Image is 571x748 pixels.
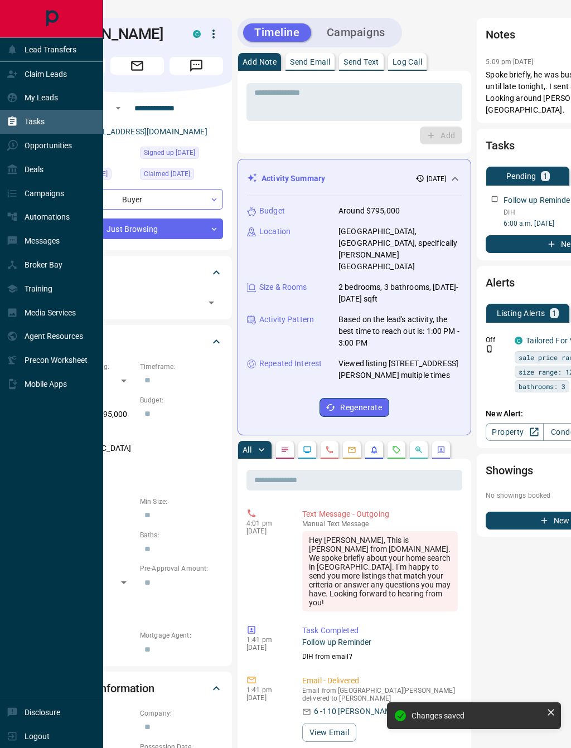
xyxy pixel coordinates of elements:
p: 1:41 pm [246,686,285,694]
p: Mortgage Agent: [140,630,223,640]
p: Timeframe: [140,362,223,372]
p: Viewed listing [STREET_ADDRESS][PERSON_NAME] multiple times [338,358,462,381]
p: 1 [543,172,548,180]
button: Open [204,295,219,310]
p: Activity Summary [262,173,325,184]
svg: Calls [325,445,334,454]
p: Follow up Reminder [302,637,458,648]
p: All [243,446,251,454]
svg: Emails [347,445,356,454]
p: Text Message - Outgoing [302,508,458,520]
span: Claimed [DATE] [144,168,190,179]
h2: Notes [486,26,515,43]
p: Baths: [140,530,223,540]
p: Log Call [393,58,422,66]
div: Activity Summary[DATE] [247,168,462,189]
p: [DATE] [246,527,285,535]
p: Around $795,000 [338,205,400,217]
button: Campaigns [316,23,396,42]
svg: Push Notification Only [486,345,493,353]
p: Add Note [243,58,277,66]
span: manual [302,520,326,528]
h2: Showings [486,462,533,479]
p: 5:09 pm [DATE] [486,58,533,66]
p: Off [486,335,508,345]
p: Based on the lead's activity, the best time to reach out is: 1:00 PM - 3:00 PM [338,314,462,349]
p: Send Text [343,58,379,66]
p: Budget: [140,395,223,405]
p: [DATE] [246,644,285,652]
a: Property [486,423,543,441]
p: [DATE] [427,174,447,184]
button: Regenerate [320,398,389,417]
svg: Requests [392,445,401,454]
p: [GEOGRAPHIC_DATA], [GEOGRAPHIC_DATA], specifically [PERSON_NAME][GEOGRAPHIC_DATA] [338,226,462,273]
p: Repeated Interest [259,358,322,370]
button: Timeline [243,23,311,42]
p: Pending [506,172,536,180]
div: Buyer [51,189,223,210]
p: [GEOGRAPHIC_DATA] [51,439,223,458]
span: Email [110,57,164,75]
p: Send Email [290,58,330,66]
p: 4:01 pm [246,519,285,527]
span: Signed up [DATE] [144,147,195,158]
div: condos.ca [515,337,522,344]
svg: Agent Actions [437,445,446,454]
svg: Notes [280,445,289,454]
span: Message [170,57,223,75]
h2: Alerts [486,274,515,292]
p: Company: [140,708,223,718]
div: Personal Information [51,675,223,702]
p: Listing Alerts [497,309,545,317]
p: 1:41 pm [246,636,285,644]
p: Text Message [302,520,458,528]
p: Size & Rooms [259,281,307,293]
p: 1 [552,309,557,317]
div: condos.ca [193,30,201,38]
p: Email from [GEOGRAPHIC_DATA][PERSON_NAME] delivered to [PERSON_NAME] [302,687,458,702]
p: 6 -110 [PERSON_NAME] [314,706,399,717]
a: [EMAIL_ADDRESS][DOMAIN_NAME] [81,127,207,136]
p: 2 bedrooms, 3 bathrooms, [DATE]-[DATE] sqft [338,281,462,305]
p: Location [259,226,291,237]
p: [DATE] [246,694,285,702]
div: Mon Sep 15 2025 [140,147,223,162]
div: Thu Sep 25 2025 [140,168,223,183]
div: Changes saved [412,711,542,720]
div: Criteria [51,328,223,355]
button: Open [112,101,125,115]
svg: Listing Alerts [370,445,379,454]
div: Just Browsing [51,218,223,239]
p: Areas Searched: [51,429,223,439]
p: Pre-Approval Amount: [140,564,223,574]
svg: Lead Browsing Activity [303,445,312,454]
h2: Tasks [486,137,514,154]
button: View Email [302,723,356,742]
div: Hey [PERSON_NAME], This is [PERSON_NAME] from [DOMAIN_NAME]. We spoke briefly about your home sea... [302,531,458,611]
span: bathrooms: 3 [519,381,565,392]
p: DIH from email? [302,652,458,662]
p: Task Completed [302,625,458,637]
p: Motivation: [51,463,223,473]
p: Email - Delivered [302,675,458,687]
p: Activity Pattern [259,314,314,326]
p: Budget [259,205,285,217]
div: Tags [51,259,223,286]
p: Min Size: [140,497,223,507]
h1: [PERSON_NAME] [51,25,176,43]
svg: Opportunities [414,445,423,454]
p: Credit Score: [51,597,223,607]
